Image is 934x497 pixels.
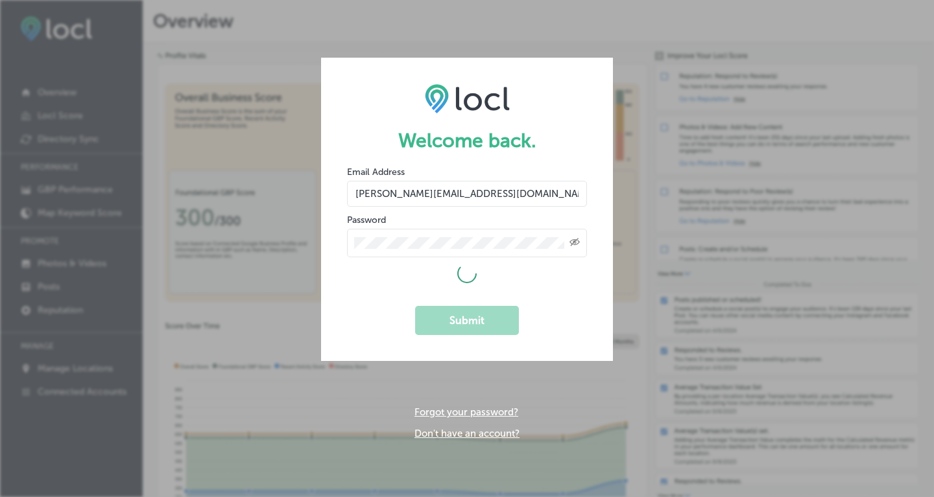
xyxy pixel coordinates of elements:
[414,406,518,418] a: Forgot your password?
[415,306,519,335] button: Submit
[414,428,520,439] a: Don't have an account?
[347,214,386,225] label: Password
[425,84,510,113] img: LOCL logo
[569,237,580,249] span: Toggle password visibility
[347,167,405,178] label: Email Address
[347,129,587,152] h1: Welcome back.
